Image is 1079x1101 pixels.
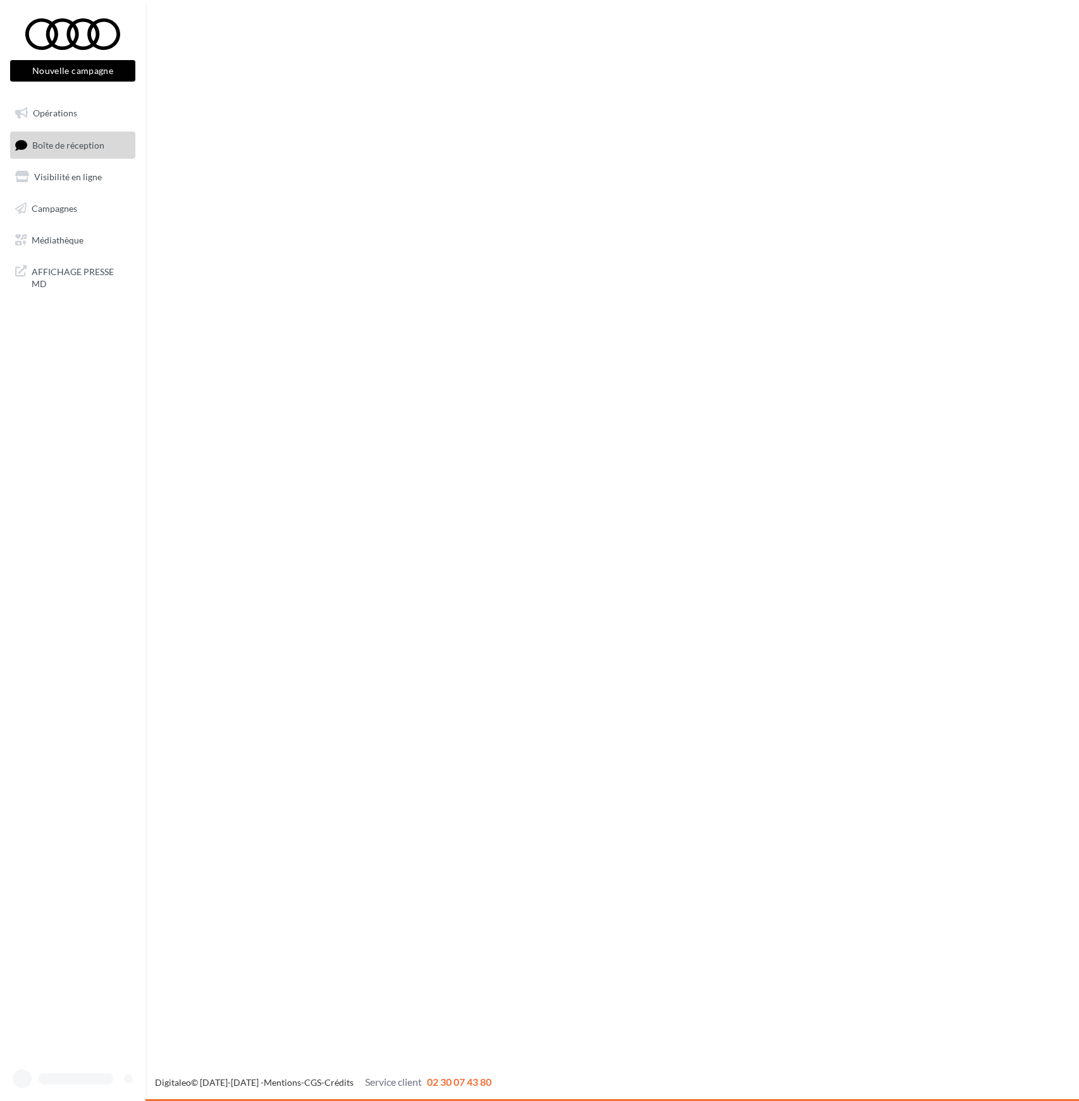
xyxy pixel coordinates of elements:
a: Campagnes [8,195,138,222]
a: Crédits [324,1077,354,1088]
span: Médiathèque [32,234,83,245]
span: AFFICHAGE PRESSE MD [32,263,130,290]
a: Boîte de réception [8,132,138,159]
a: AFFICHAGE PRESSE MD [8,258,138,295]
a: Opérations [8,100,138,126]
span: 02 30 07 43 80 [427,1076,491,1088]
a: Médiathèque [8,227,138,254]
span: Visibilité en ligne [34,171,102,182]
a: Mentions [264,1077,301,1088]
span: Campagnes [32,203,77,214]
a: CGS [304,1077,321,1088]
a: Digitaleo [155,1077,191,1088]
span: © [DATE]-[DATE] - - - [155,1077,491,1088]
span: Boîte de réception [32,139,104,150]
span: Service client [365,1076,422,1088]
a: Visibilité en ligne [8,164,138,190]
button: Nouvelle campagne [10,60,135,82]
span: Opérations [33,108,77,118]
